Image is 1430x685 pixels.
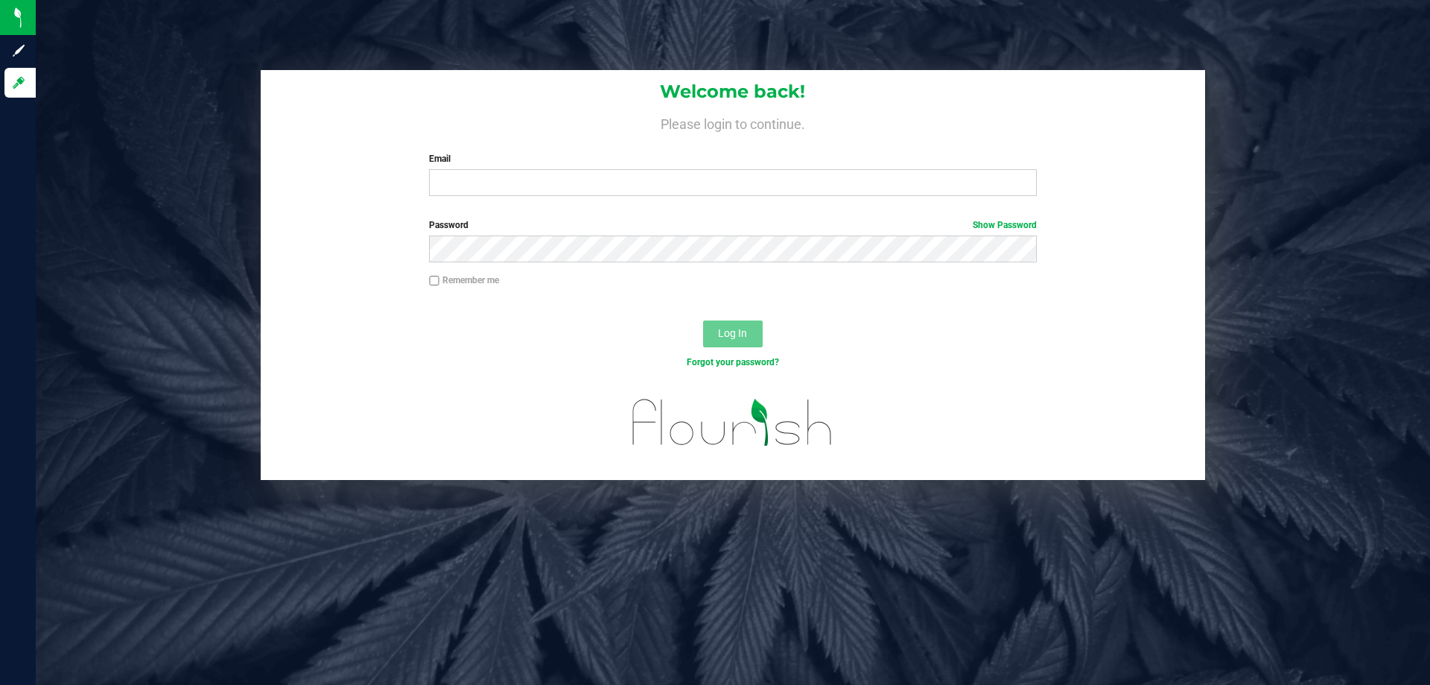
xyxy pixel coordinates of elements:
[261,113,1205,131] h4: Please login to continue.
[261,82,1205,101] h1: Welcome back!
[429,152,1036,165] label: Email
[11,75,26,90] inline-svg: Log in
[429,274,499,287] label: Remember me
[429,276,439,286] input: Remember me
[718,327,747,339] span: Log In
[429,220,468,230] span: Password
[973,220,1037,230] a: Show Password
[687,357,779,367] a: Forgot your password?
[614,385,851,461] img: flourish_logo.svg
[11,43,26,58] inline-svg: Sign up
[703,321,763,347] button: Log In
